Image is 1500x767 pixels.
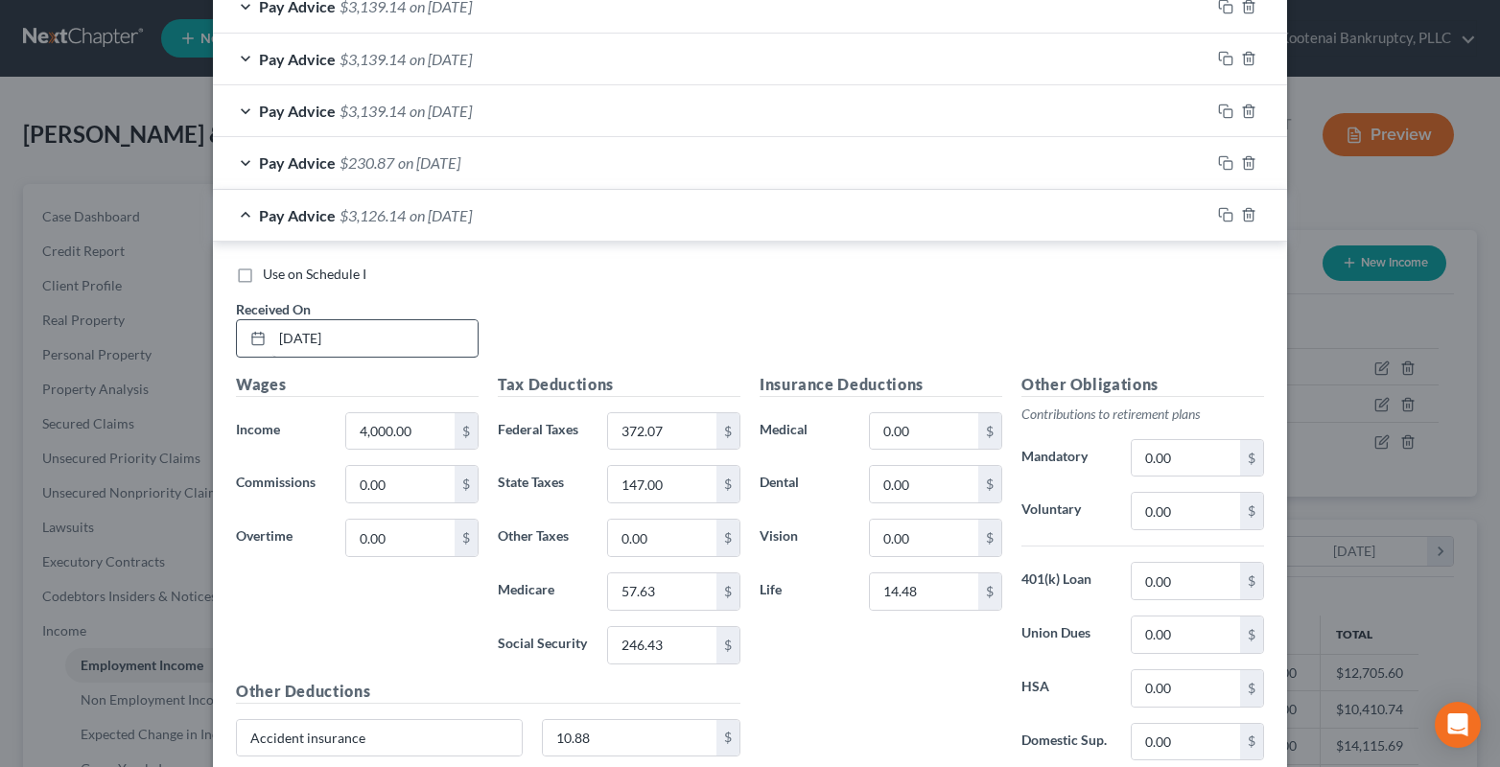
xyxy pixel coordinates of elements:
[1132,493,1240,529] input: 0.00
[870,466,978,502] input: 0.00
[543,720,717,756] input: 0.00
[716,627,739,663] div: $
[1132,616,1240,653] input: 0.00
[236,421,280,437] span: Income
[978,466,1001,502] div: $
[272,320,478,357] input: MM/DD/YYYY
[608,573,716,610] input: 0.00
[340,206,406,224] span: $3,126.14
[1240,616,1263,653] div: $
[236,301,311,317] span: Received On
[1012,492,1121,530] label: Voluntary
[488,412,598,451] label: Federal Taxes
[1240,440,1263,476] div: $
[498,373,740,397] h5: Tax Deductions
[226,519,336,557] label: Overtime
[346,413,455,450] input: 0.00
[716,573,739,610] div: $
[978,573,1001,610] div: $
[455,520,478,556] div: $
[340,153,394,172] span: $230.87
[1132,724,1240,760] input: 0.00
[608,627,716,663] input: 0.00
[488,626,598,664] label: Social Security
[716,720,739,756] div: $
[1021,373,1264,397] h5: Other Obligations
[1012,616,1121,654] label: Union Dues
[1240,670,1263,707] div: $
[1240,563,1263,599] div: $
[236,680,740,704] h5: Other Deductions
[870,520,978,556] input: 0.00
[1021,405,1264,424] p: Contributions to retirement plans
[1012,669,1121,708] label: HSA
[1132,440,1240,476] input: 0.00
[870,573,978,610] input: 0.00
[455,413,478,450] div: $
[760,373,1002,397] h5: Insurance Deductions
[716,466,739,502] div: $
[259,102,336,120] span: Pay Advice
[340,50,406,68] span: $3,139.14
[340,102,406,120] span: $3,139.14
[346,466,455,502] input: 0.00
[1012,723,1121,761] label: Domestic Sup.
[1132,563,1240,599] input: 0.00
[870,413,978,450] input: 0.00
[750,572,859,611] label: Life
[608,520,716,556] input: 0.00
[410,206,472,224] span: on [DATE]
[236,373,479,397] h5: Wages
[259,50,336,68] span: Pay Advice
[398,153,460,172] span: on [DATE]
[488,465,598,503] label: State Taxes
[346,520,455,556] input: 0.00
[1012,562,1121,600] label: 401(k) Loan
[750,465,859,503] label: Dental
[455,466,478,502] div: $
[750,412,859,451] label: Medical
[410,102,472,120] span: on [DATE]
[237,720,522,756] input: Specify...
[259,206,336,224] span: Pay Advice
[226,465,336,503] label: Commissions
[488,519,598,557] label: Other Taxes
[608,413,716,450] input: 0.00
[608,466,716,502] input: 0.00
[410,50,472,68] span: on [DATE]
[1132,670,1240,707] input: 0.00
[1012,439,1121,477] label: Mandatory
[750,519,859,557] label: Vision
[716,413,739,450] div: $
[1240,493,1263,529] div: $
[263,266,366,282] span: Use on Schedule I
[259,153,336,172] span: Pay Advice
[488,572,598,611] label: Medicare
[1240,724,1263,760] div: $
[1435,702,1481,748] div: Open Intercom Messenger
[978,413,1001,450] div: $
[716,520,739,556] div: $
[978,520,1001,556] div: $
